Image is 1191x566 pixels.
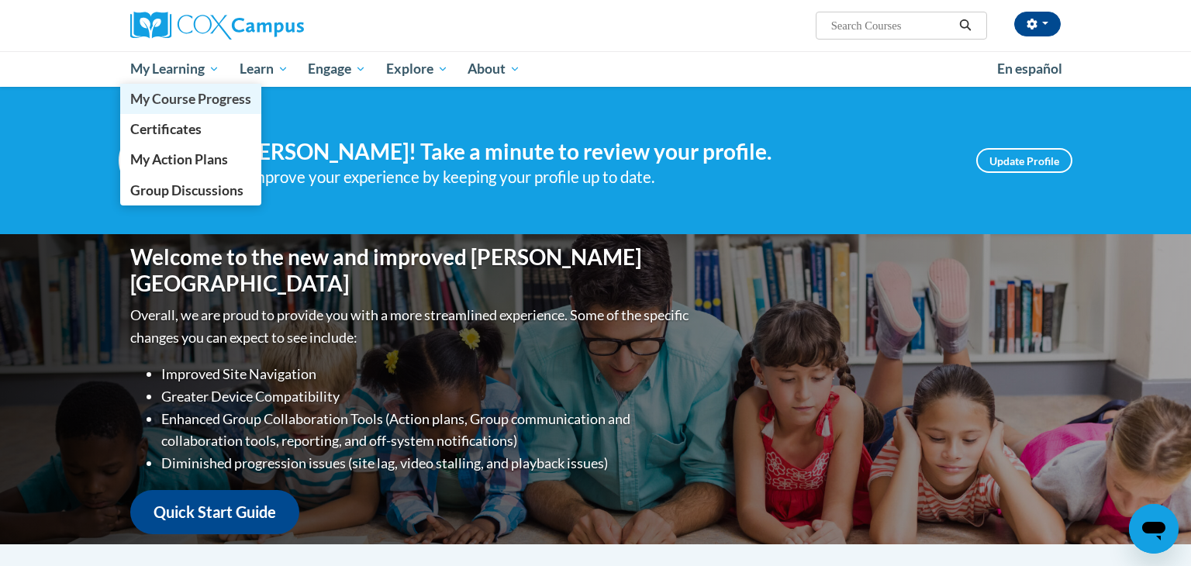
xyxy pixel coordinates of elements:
[240,60,288,78] span: Learn
[161,452,692,475] li: Diminished progression issues (site lag, video stalling, and playback issues)
[212,164,953,190] div: Help improve your experience by keeping your profile up to date.
[120,114,261,144] a: Certificates
[119,126,188,195] img: Profile Image
[130,121,202,137] span: Certificates
[130,91,251,107] span: My Course Progress
[376,51,458,87] a: Explore
[161,363,692,385] li: Improved Site Navigation
[230,51,299,87] a: Learn
[120,175,261,205] a: Group Discussions
[130,490,299,534] a: Quick Start Guide
[120,84,261,114] a: My Course Progress
[120,144,261,174] a: My Action Plans
[997,60,1062,77] span: En español
[1129,504,1179,554] iframe: Button to launch messaging window
[130,182,243,198] span: Group Discussions
[130,151,228,167] span: My Action Plans
[830,16,954,35] input: Search Courses
[130,60,219,78] span: My Learning
[308,60,366,78] span: Engage
[976,148,1072,173] a: Update Profile
[107,51,1084,87] div: Main menu
[386,60,448,78] span: Explore
[130,12,425,40] a: Cox Campus
[161,408,692,453] li: Enhanced Group Collaboration Tools (Action plans, Group communication and collaboration tools, re...
[130,304,692,349] p: Overall, we are proud to provide you with a more streamlined experience. Some of the specific cha...
[468,60,520,78] span: About
[987,53,1072,85] a: En español
[298,51,376,87] a: Engage
[212,139,953,165] h4: Hi [PERSON_NAME]! Take a minute to review your profile.
[1014,12,1061,36] button: Account Settings
[130,12,304,40] img: Cox Campus
[161,385,692,408] li: Greater Device Compatibility
[130,244,692,296] h1: Welcome to the new and improved [PERSON_NAME][GEOGRAPHIC_DATA]
[120,51,230,87] a: My Learning
[458,51,531,87] a: About
[954,16,977,35] button: Search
